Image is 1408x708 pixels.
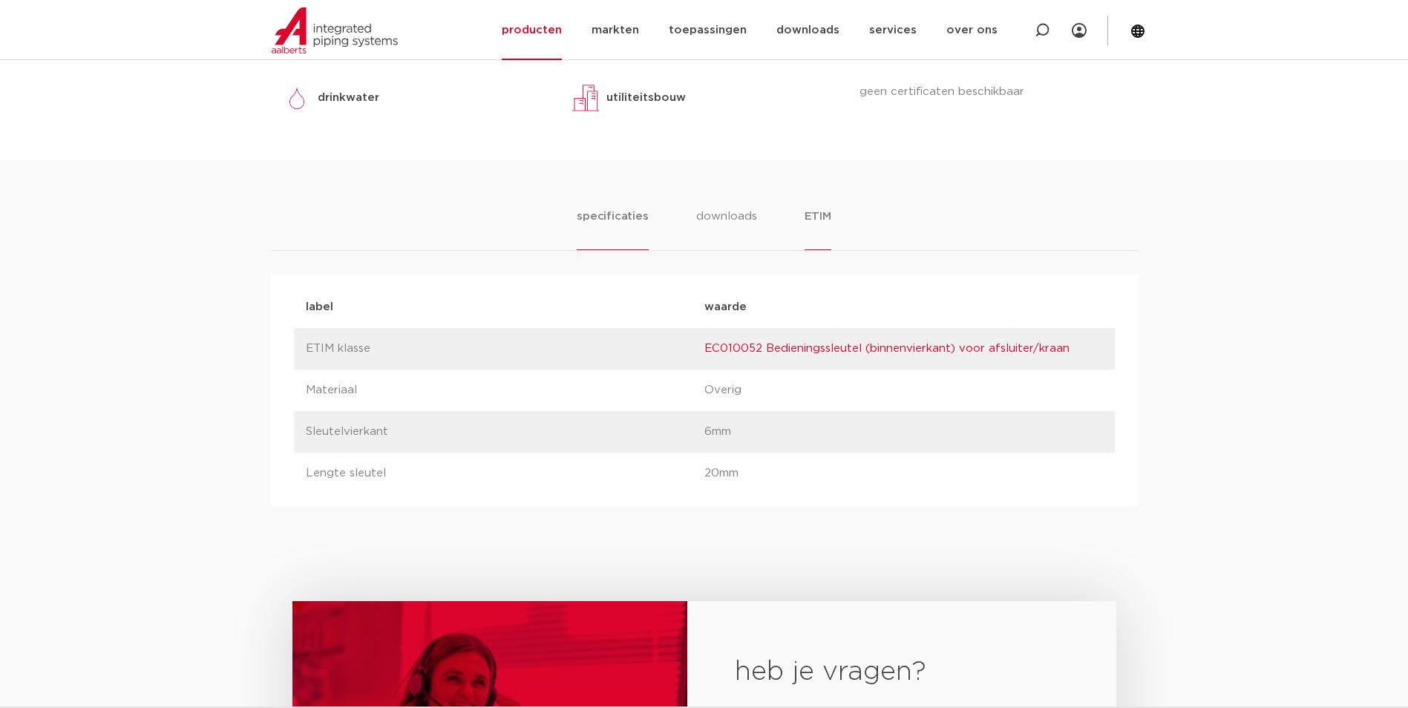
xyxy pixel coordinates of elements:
li: specificaties [577,208,648,250]
li: downloads [696,208,757,250]
p: Overig [704,381,1103,399]
p: waarde [704,298,1103,316]
a: EC010052 Bedieningssleutel (binnenvierkant) voor afsluiter/kraan [704,343,1070,354]
li: ETIM [805,208,831,250]
p: Lengte sleutel [306,465,704,482]
p: Materiaal [306,381,704,399]
img: drinkwater [282,83,312,113]
p: 6mm [704,423,1103,441]
p: 20mm [704,465,1103,482]
p: Sleutelvierkant [306,423,704,441]
h2: heb je vragen? [735,655,1068,690]
p: label [306,298,704,316]
p: utiliteitsbouw [606,89,686,107]
p: drinkwater [318,89,379,107]
p: geen certificaten beschikbaar [859,83,1126,101]
img: utiliteitsbouw [571,83,600,113]
p: ETIM klasse [306,340,704,358]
